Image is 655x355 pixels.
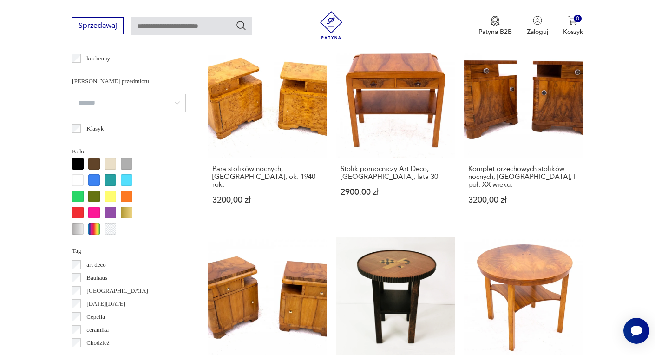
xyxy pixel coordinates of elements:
h3: Komplet orzechowych stolików nocnych, [GEOGRAPHIC_DATA], I poł. XX wieku. [468,165,579,189]
p: 3200,00 zł [212,196,323,204]
img: Ikonka użytkownika [533,16,542,25]
button: Patyna B2B [478,16,512,36]
button: Szukaj [236,20,247,31]
p: Kolor [72,146,186,157]
p: 3200,00 zł [468,196,579,204]
p: ceramika [86,325,109,335]
p: [GEOGRAPHIC_DATA] [86,286,148,296]
p: Klasyk [86,124,104,134]
img: Ikona medalu [491,16,500,26]
iframe: Smartsupp widget button [623,318,649,344]
p: Tag [72,246,186,256]
p: Patyna B2B [478,27,512,36]
p: Cepelia [86,312,105,322]
a: Sprzedawaj [72,23,124,30]
button: Sprzedawaj [72,17,124,34]
p: Bauhaus [86,273,107,283]
p: [DATE][DATE] [86,299,125,309]
a: Ikona medaluPatyna B2B [478,16,512,36]
p: Koszyk [563,27,583,36]
h3: Stolik pomocniczy Art Deco, [GEOGRAPHIC_DATA], lata 30. [341,165,451,181]
p: kuchenny [86,53,110,64]
button: Zaloguj [527,16,548,36]
p: art deco [86,260,106,270]
img: Ikona koszyka [568,16,577,25]
img: Patyna - sklep z meblami i dekoracjami vintage [317,11,345,39]
a: Para stolików nocnych, Polska, ok. 1940 rok.Para stolików nocnych, [GEOGRAPHIC_DATA], ok. 1940 ro... [208,39,327,222]
p: Zaloguj [527,27,548,36]
a: Stolik pomocniczy Art Deco, Polska, lata 30.Stolik pomocniczy Art Deco, [GEOGRAPHIC_DATA], lata 3... [336,39,455,222]
a: Komplet orzechowych stolików nocnych, Polska, I poł. XX wieku.Komplet orzechowych stolików nocnyc... [464,39,583,222]
button: 0Koszyk [563,16,583,36]
h3: Para stolików nocnych, [GEOGRAPHIC_DATA], ok. 1940 rok. [212,165,323,189]
p: [PERSON_NAME] przedmiotu [72,76,186,86]
p: Chodzież [86,338,109,348]
p: 2900,00 zł [341,188,451,196]
div: 0 [574,15,582,23]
